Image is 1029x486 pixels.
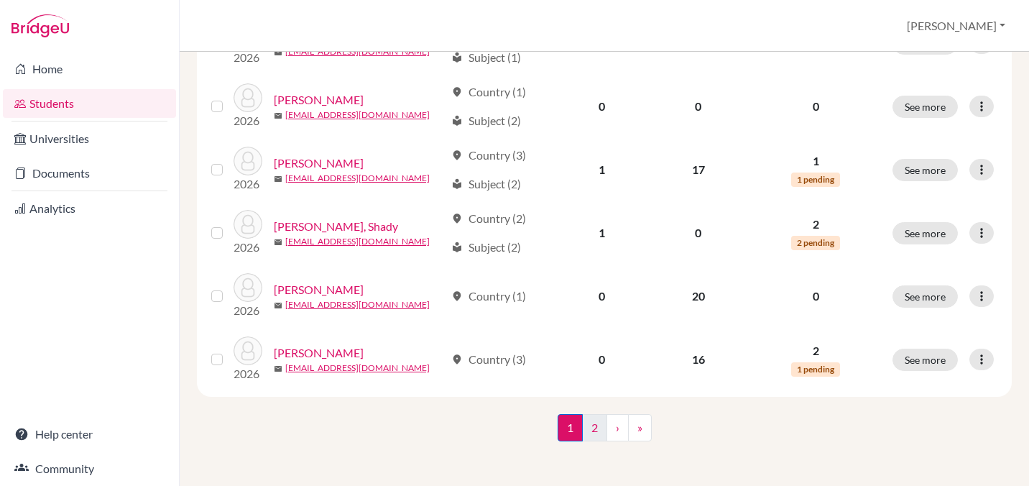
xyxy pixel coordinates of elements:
[757,98,875,115] p: 0
[892,159,958,181] button: See more
[234,273,262,302] img: Issa, Nadine
[451,115,463,127] span: local_library
[892,285,958,308] button: See more
[606,414,629,441] a: ›
[274,344,364,362] a: [PERSON_NAME]
[649,328,748,391] td: 16
[11,14,69,37] img: Bridge-U
[555,328,649,391] td: 0
[285,45,430,58] a: [EMAIL_ADDRESS][DOMAIN_NAME]
[274,155,364,172] a: [PERSON_NAME]
[451,239,521,256] div: Subject (2)
[3,420,176,449] a: Help center
[555,201,649,265] td: 1
[3,55,176,83] a: Home
[892,349,958,371] button: See more
[274,91,364,109] a: [PERSON_NAME]
[3,194,176,223] a: Analytics
[234,112,262,129] p: 2026
[649,201,748,265] td: 0
[628,414,652,441] a: »
[451,354,463,365] span: location_on
[791,236,840,250] span: 2 pending
[234,147,262,175] img: Hamed, Yassin
[451,150,463,161] span: location_on
[285,298,430,311] a: [EMAIL_ADDRESS][DOMAIN_NAME]
[234,175,262,193] p: 2026
[274,218,398,235] a: [PERSON_NAME], Shady
[582,414,607,441] a: 2
[285,109,430,121] a: [EMAIL_ADDRESS][DOMAIN_NAME]
[451,213,463,224] span: location_on
[791,173,840,187] span: 1 pending
[558,414,652,453] nav: ...
[285,172,430,185] a: [EMAIL_ADDRESS][DOMAIN_NAME]
[558,414,583,441] span: 1
[234,83,262,112] img: Gaballa, Hala
[274,301,282,310] span: mail
[649,75,748,138] td: 0
[285,362,430,375] a: [EMAIL_ADDRESS][DOMAIN_NAME]
[3,89,176,118] a: Students
[274,281,364,298] a: [PERSON_NAME]
[757,288,875,305] p: 0
[274,111,282,120] span: mail
[555,138,649,201] td: 1
[274,364,282,373] span: mail
[451,86,463,98] span: location_on
[451,288,526,305] div: Country (1)
[451,178,463,190] span: local_library
[649,265,748,328] td: 20
[451,351,526,368] div: Country (3)
[451,83,526,101] div: Country (1)
[900,12,1012,40] button: [PERSON_NAME]
[791,362,840,377] span: 1 pending
[451,175,521,193] div: Subject (2)
[757,342,875,359] p: 2
[234,302,262,319] p: 2026
[451,52,463,63] span: local_library
[757,152,875,170] p: 1
[892,222,958,244] button: See more
[451,290,463,302] span: location_on
[451,147,526,164] div: Country (3)
[274,48,282,57] span: mail
[757,216,875,233] p: 2
[274,238,282,247] span: mail
[451,210,526,227] div: Country (2)
[234,365,262,382] p: 2026
[451,242,463,253] span: local_library
[274,175,282,183] span: mail
[451,49,521,66] div: Subject (1)
[234,336,262,365] img: Khalil, Yassin
[649,138,748,201] td: 17
[285,235,430,248] a: [EMAIL_ADDRESS][DOMAIN_NAME]
[234,239,262,256] p: 2026
[3,124,176,153] a: Universities
[451,112,521,129] div: Subject (2)
[892,96,958,118] button: See more
[234,210,262,239] img: Hossain, Shady
[555,75,649,138] td: 0
[3,159,176,188] a: Documents
[555,265,649,328] td: 0
[3,454,176,483] a: Community
[234,49,262,66] p: 2026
